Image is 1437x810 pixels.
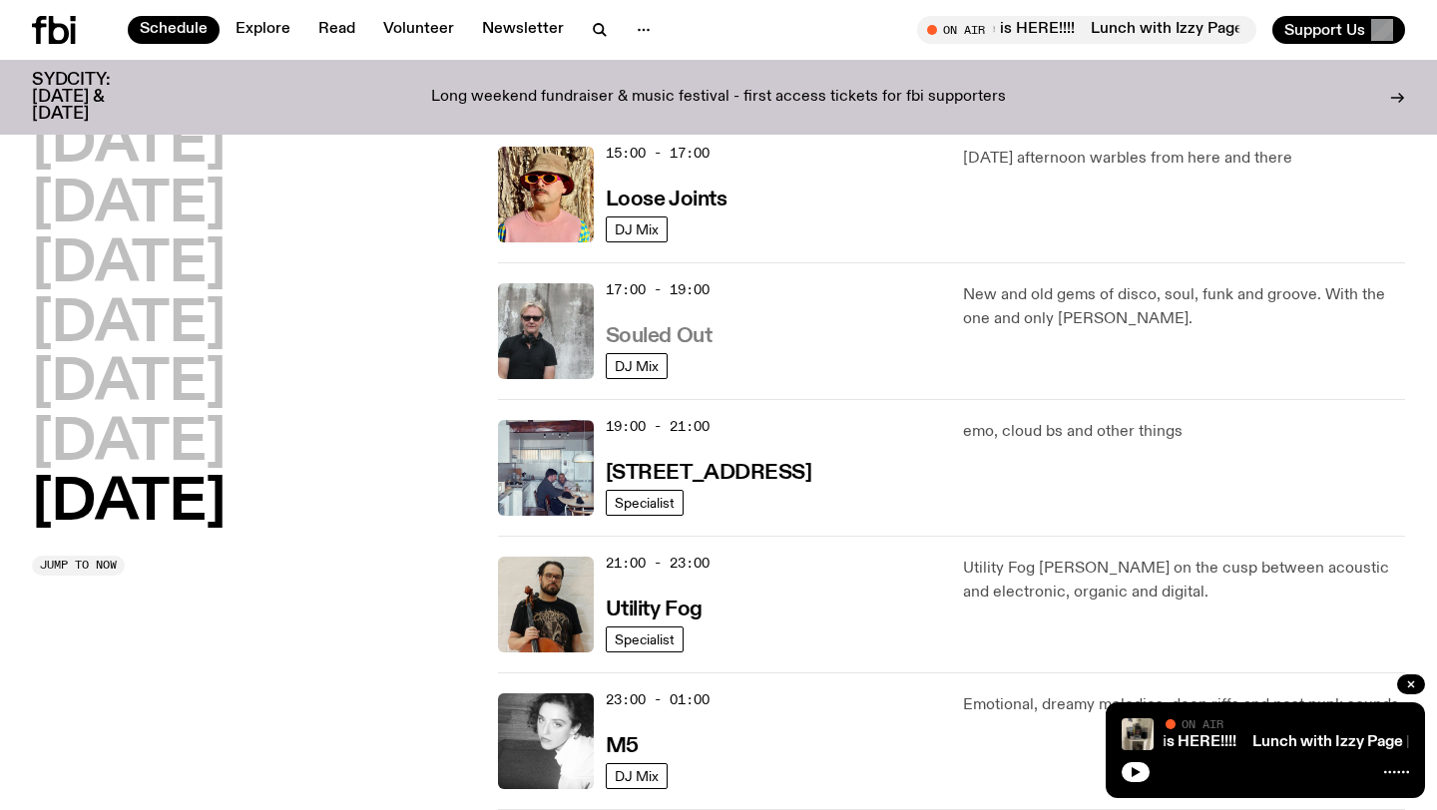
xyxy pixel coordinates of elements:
[606,690,710,709] span: 23:00 - 01:00
[606,186,727,210] a: Loose Joints
[606,463,812,484] h3: [STREET_ADDRESS]
[917,16,1256,44] button: On AirLunch with Izzy Page | Spring time is HERE!!!!Lunch with Izzy Page | Spring time is HERE!!!!
[128,16,220,44] a: Schedule
[32,237,226,293] button: [DATE]
[615,495,675,510] span: Specialist
[606,763,668,789] a: DJ Mix
[32,356,226,412] button: [DATE]
[963,693,1405,717] p: Emotional, dreamy melodies, deep riffs and post punk sounds.
[917,734,1236,750] a: Lunch with Izzy Page | Spring time is HERE!!!!
[606,190,727,210] h3: Loose Joints
[963,283,1405,331] p: New and old gems of disco, soul, funk and groove. With the one and only [PERSON_NAME].
[40,560,117,571] span: Jump to now
[963,557,1405,605] p: Utility Fog [PERSON_NAME] on the cusp between acoustic and electronic, organic and digital.
[498,693,594,789] img: A black and white photo of Lilly wearing a white blouse and looking up at the camera.
[498,420,594,516] img: Pat sits at a dining table with his profile facing the camera. Rhea sits to his left facing the c...
[963,420,1405,444] p: emo, cloud bs and other things
[606,322,713,347] a: Souled Out
[615,358,659,373] span: DJ Mix
[963,147,1405,171] p: [DATE] afternoon warbles from here and there
[32,297,226,353] button: [DATE]
[606,732,639,757] a: M5
[431,89,1006,107] p: Long weekend fundraiser & music festival - first access tickets for fbi supporters
[615,768,659,783] span: DJ Mix
[498,283,594,379] img: Stephen looks directly at the camera, wearing a black tee, black sunglasses and headphones around...
[32,556,125,576] button: Jump to now
[606,490,684,516] a: Specialist
[606,626,684,652] a: Specialist
[32,72,160,123] h3: SYDCITY: [DATE] & [DATE]
[606,144,710,163] span: 15:00 - 17:00
[606,459,812,484] a: [STREET_ADDRESS]
[371,16,466,44] a: Volunteer
[498,147,594,242] img: Tyson stands in front of a paperbark tree wearing orange sunglasses, a suede bucket hat and a pin...
[224,16,302,44] a: Explore
[32,416,226,472] button: [DATE]
[606,326,713,347] h3: Souled Out
[615,221,659,236] span: DJ Mix
[606,216,668,242] a: DJ Mix
[606,736,639,757] h3: M5
[32,178,226,233] button: [DATE]
[1284,21,1365,39] span: Support Us
[498,557,594,652] img: Peter holds a cello, wearing a black graphic tee and glasses. He looks directly at the camera aga...
[606,417,710,436] span: 19:00 - 21:00
[32,118,226,174] button: [DATE]
[606,554,710,573] span: 21:00 - 23:00
[306,16,367,44] a: Read
[1272,16,1405,44] button: Support Us
[615,631,675,646] span: Specialist
[606,353,668,379] a: DJ Mix
[606,596,703,620] a: Utility Fog
[470,16,576,44] a: Newsletter
[606,280,710,299] span: 17:00 - 19:00
[32,476,226,532] button: [DATE]
[606,600,703,620] h3: Utility Fog
[1182,717,1223,730] span: On Air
